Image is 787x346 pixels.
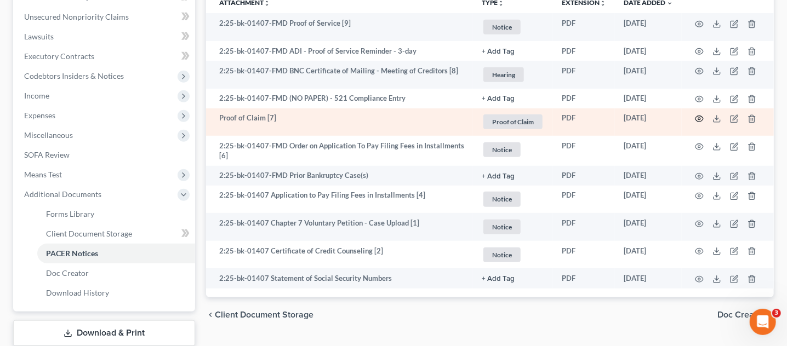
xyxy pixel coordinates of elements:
span: Doc Creator [717,310,765,319]
a: Hearing [482,66,544,84]
td: PDF [553,41,615,61]
span: Client Document Storage [215,310,313,319]
td: 2:25-bk-01407-FMD (NO PAPER) - 521 Compliance Entry [206,89,473,108]
td: 2:25-bk-01407-FMD Prior Bankruptcy Case(s) [206,166,473,186]
span: Codebtors Insiders & Notices [24,71,124,80]
span: Notice [483,20,521,34]
td: PDF [553,108,615,136]
a: + Add Tag [482,46,544,56]
td: 2:25-bk-01407-FMD BNC Certificate of Mailing - Meeting of Creditors [8] [206,61,473,89]
a: Proof of Claim [482,113,544,131]
span: Additional Documents [24,189,101,199]
td: [DATE] [615,89,682,108]
td: 2:25-bk-01407-FMD ADI - Proof of Service Reminder - 3-day [206,41,473,61]
button: chevron_left Client Document Storage [206,310,313,319]
span: Notice [483,192,521,206]
td: PDF [553,13,615,41]
td: PDF [553,241,615,269]
a: + Add Tag [482,273,544,284]
a: Notice [482,246,544,264]
a: Notice [482,18,544,36]
span: Means Test [24,170,62,179]
a: Notice [482,218,544,236]
span: Unsecured Nonpriority Claims [24,12,129,21]
button: Doc Creator chevron_right [717,310,774,319]
td: [DATE] [615,166,682,186]
td: [DATE] [615,268,682,288]
td: [DATE] [615,241,682,269]
td: 2:25-bk-01407-FMD Order on Application To Pay Filing Fees in Installments [6] [206,136,473,166]
td: 2:25-bk-01407 Certificate of Credit Counseling [2] [206,241,473,269]
a: Download & Print [13,320,195,346]
a: Unsecured Nonpriority Claims [15,7,195,27]
td: [DATE] [615,108,682,136]
span: PACER Notices [46,249,98,258]
td: PDF [553,61,615,89]
span: Miscellaneous [24,130,73,140]
a: Notice [482,141,544,159]
a: Notice [482,190,544,208]
span: SOFA Review [24,150,70,159]
span: Proof of Claim [483,114,543,129]
a: SOFA Review [15,145,195,165]
button: + Add Tag [482,95,515,102]
i: chevron_left [206,310,215,319]
td: Proof of Claim [7] [206,108,473,136]
a: PACER Notices [37,244,195,263]
td: 2:25-bk-01407 Chapter 7 Voluntary Petition - Case Upload [1] [206,213,473,241]
span: 3 [772,309,781,318]
span: Notice [483,220,521,234]
td: 2:25-bk-01407-FMD Proof of Service [9] [206,13,473,41]
span: Doc Creator [46,268,89,278]
td: [DATE] [615,136,682,166]
span: Download History [46,288,109,297]
a: Executory Contracts [15,47,195,66]
td: PDF [553,186,615,214]
td: [DATE] [615,186,682,214]
span: Client Document Storage [46,229,132,238]
a: Doc Creator [37,263,195,283]
span: Notice [483,247,521,262]
td: [DATE] [615,213,682,241]
span: Income [24,91,49,100]
span: Expenses [24,111,55,120]
td: 2:25-bk-01407 Application to Pay Filing Fees in Installments [4] [206,186,473,214]
button: + Add Tag [482,173,515,180]
td: [DATE] [615,13,682,41]
td: [DATE] [615,61,682,89]
span: Hearing [483,67,524,82]
td: [DATE] [615,41,682,61]
span: Notice [483,142,521,157]
a: Lawsuits [15,27,195,47]
a: Forms Library [37,204,195,224]
td: PDF [553,166,615,186]
button: + Add Tag [482,275,515,282]
a: + Add Tag [482,170,544,181]
a: Download History [37,283,195,303]
td: 2:25-bk-01407 Statement of Social Security Numbers [206,268,473,288]
button: + Add Tag [482,48,515,55]
span: Lawsuits [24,32,54,41]
td: PDF [553,89,615,108]
span: Executory Contracts [24,51,94,61]
a: Client Document Storage [37,224,195,244]
span: Forms Library [46,209,94,218]
td: PDF [553,268,615,288]
td: PDF [553,136,615,166]
a: + Add Tag [482,93,544,103]
iframe: Intercom live chat [750,309,776,335]
td: PDF [553,213,615,241]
